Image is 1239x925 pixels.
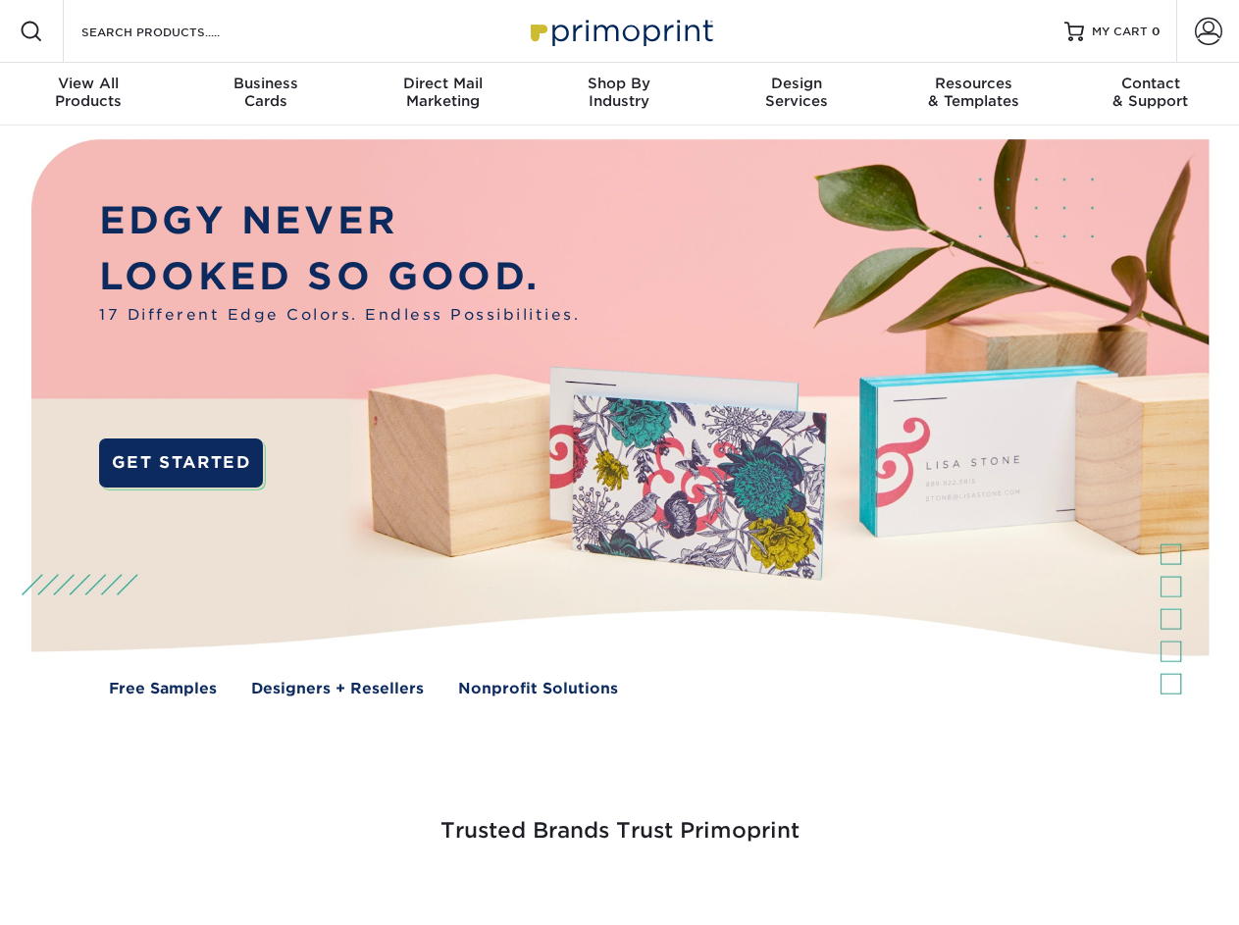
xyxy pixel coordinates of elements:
a: Nonprofit Solutions [458,678,618,700]
div: Industry [531,75,707,110]
div: Marketing [354,75,531,110]
a: Direct MailMarketing [354,63,531,126]
img: Amazon [873,895,874,896]
a: Free Samples [109,678,217,700]
p: LOOKED SO GOOD. [99,249,580,305]
span: MY CART [1092,24,1148,40]
span: Resources [885,75,1061,92]
img: Freeform [294,895,295,896]
a: Shop ByIndustry [531,63,707,126]
img: Primoprint [522,10,718,52]
div: Services [708,75,885,110]
span: Business [177,75,353,92]
span: Shop By [531,75,707,92]
span: Design [708,75,885,92]
a: GET STARTED [99,438,263,488]
a: Contact& Support [1062,63,1239,126]
img: Google [500,895,501,896]
span: 17 Different Edge Colors. Endless Possibilities. [99,304,580,327]
span: Contact [1062,75,1239,92]
a: DesignServices [708,63,885,126]
a: Designers + Resellers [251,678,424,700]
span: 0 [1152,25,1161,38]
div: & Support [1062,75,1239,110]
input: SEARCH PRODUCTS..... [79,20,271,43]
img: Goodwill [1059,895,1060,896]
a: BusinessCards [177,63,353,126]
img: Smoothie King [142,895,143,896]
h3: Trusted Brands Trust Primoprint [46,771,1194,867]
p: EDGY NEVER [99,193,580,249]
div: & Templates [885,75,1061,110]
div: Cards [177,75,353,110]
span: Direct Mail [354,75,531,92]
a: Resources& Templates [885,63,1061,126]
img: Mini [687,895,688,896]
